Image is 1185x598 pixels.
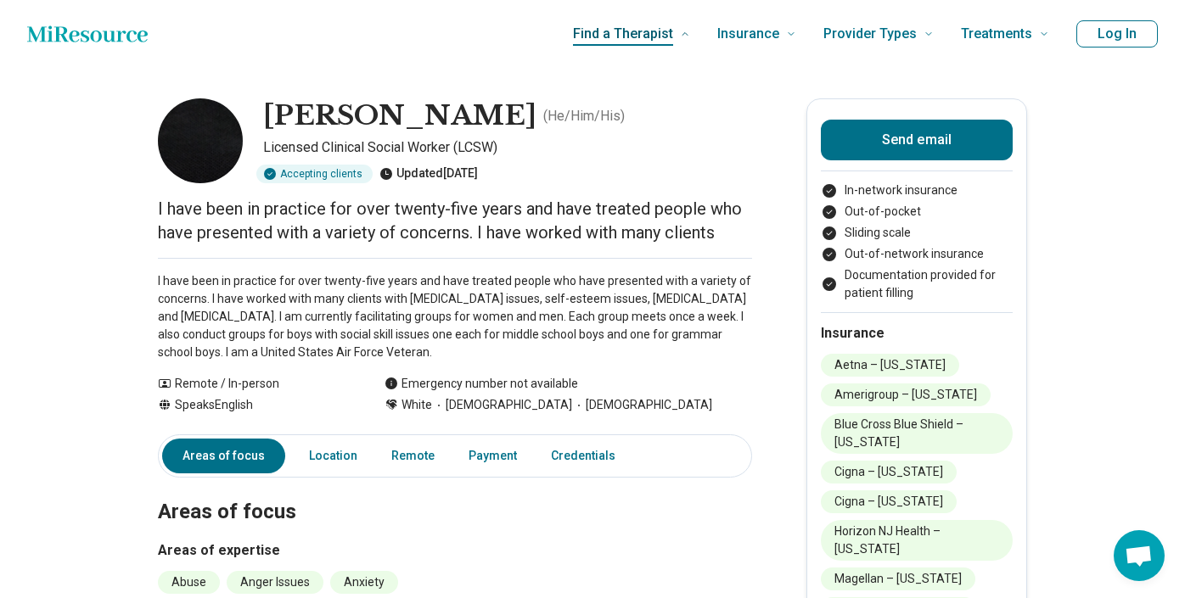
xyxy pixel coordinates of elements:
button: Send email [821,120,1013,160]
li: Anger Issues [227,571,323,594]
a: Home page [27,17,148,51]
div: Updated [DATE] [379,165,478,183]
span: Provider Types [823,22,917,46]
li: Magellan – [US_STATE] [821,567,975,590]
li: Out-of-pocket [821,203,1013,221]
p: Licensed Clinical Social Worker (LCSW) [263,137,752,158]
ul: Payment options [821,182,1013,302]
h2: Areas of focus [158,457,752,527]
li: In-network insurance [821,182,1013,199]
p: I have been in practice for over twenty-five years and have treated people who have presented wit... [158,197,752,244]
div: Open chat [1114,530,1165,581]
a: Payment [458,439,527,473]
a: Credentials [541,439,636,473]
img: Gerald DeAngelis, Licensed Clinical Social Worker (LCSW) [158,98,243,183]
li: Amerigroup – [US_STATE] [821,383,991,406]
h2: Insurance [821,323,1013,344]
li: Aetna – [US_STATE] [821,354,959,377]
span: [DEMOGRAPHIC_DATA] [572,396,712,414]
li: Anxiety [330,571,398,594]
li: Cigna – [US_STATE] [821,461,957,483]
li: Abuse [158,571,220,594]
span: [DEMOGRAPHIC_DATA] [432,396,572,414]
a: Areas of focus [162,439,285,473]
p: ( He/Him/His ) [543,106,625,126]
span: White [402,396,432,414]
span: Insurance [717,22,779,46]
span: Treatments [961,22,1032,46]
li: Documentation provided for patient filling [821,266,1013,302]
div: Remote / In-person [158,375,351,393]
a: Location [299,439,368,473]
div: Emergency number not available [385,375,578,393]
li: Horizon NJ Health – [US_STATE] [821,520,1013,561]
p: I have been in practice for over twenty-five years and have treated people who have presented wit... [158,272,752,361]
h3: Areas of expertise [158,540,752,561]
li: Cigna – [US_STATE] [821,490,957,513]
li: Out-of-network insurance [821,245,1013,263]
button: Log In [1076,20,1158,48]
span: Find a Therapist [573,22,673,46]
a: Remote [381,439,445,473]
div: Speaks English [158,396,351,414]
li: Blue Cross Blue Shield – [US_STATE] [821,413,1013,454]
h1: [PERSON_NAME] [263,98,536,134]
div: Accepting clients [256,165,373,183]
li: Sliding scale [821,224,1013,242]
